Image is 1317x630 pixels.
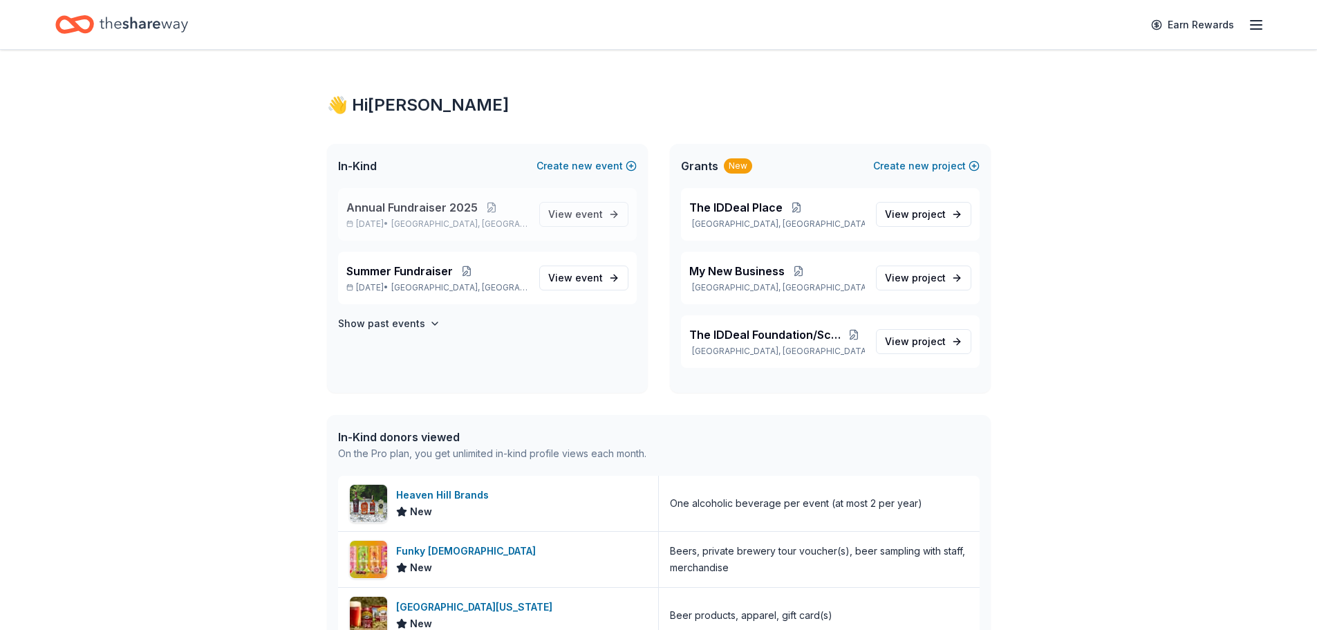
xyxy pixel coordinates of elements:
div: Beer products, apparel, gift card(s) [670,607,832,624]
span: Grants [681,158,718,174]
span: View [885,333,946,350]
div: Heaven Hill Brands [396,487,494,503]
span: project [912,208,946,220]
span: New [410,559,432,576]
span: In-Kind [338,158,377,174]
p: [GEOGRAPHIC_DATA], [GEOGRAPHIC_DATA] [689,282,865,293]
span: View [548,270,603,286]
span: The IDDeal Place [689,199,783,216]
div: On the Pro plan, you get unlimited in-kind profile views each month. [338,445,646,462]
h4: Show past events [338,315,425,332]
span: View [885,270,946,286]
span: View [548,206,603,223]
div: In-Kind donors viewed [338,429,646,445]
button: Createnewproject [873,158,980,174]
p: [GEOGRAPHIC_DATA], [GEOGRAPHIC_DATA] [689,219,865,230]
span: View [885,206,946,223]
a: Earn Rewards [1143,12,1242,37]
a: Home [55,8,188,41]
a: View event [539,266,628,290]
div: [GEOGRAPHIC_DATA][US_STATE] [396,599,558,615]
span: new [572,158,592,174]
a: View project [876,329,971,354]
span: Summer Fundraiser [346,263,453,279]
img: Image for Funky Buddha [350,541,387,578]
p: [GEOGRAPHIC_DATA], [GEOGRAPHIC_DATA] [689,346,865,357]
img: Image for Heaven Hill Brands [350,485,387,522]
span: event [575,208,603,220]
span: The IDDeal Foundation/ScentsAbility [689,326,843,343]
div: Funky [DEMOGRAPHIC_DATA] [396,543,541,559]
a: View project [876,202,971,227]
div: 👋 Hi [PERSON_NAME] [327,94,991,116]
span: project [912,335,946,347]
span: new [908,158,929,174]
span: New [410,503,432,520]
button: Createnewevent [536,158,637,174]
div: Beers, private brewery tour voucher(s), beer sampling with staff, merchandise [670,543,969,576]
p: [DATE] • [346,282,528,293]
div: One alcoholic beverage per event (at most 2 per year) [670,495,922,512]
p: [DATE] • [346,219,528,230]
a: View event [539,202,628,227]
span: [GEOGRAPHIC_DATA], [GEOGRAPHIC_DATA] [391,282,527,293]
button: Show past events [338,315,440,332]
span: project [912,272,946,284]
span: Annual Fundraiser 2025 [346,199,478,216]
span: My New Business [689,263,785,279]
span: event [575,272,603,284]
span: [GEOGRAPHIC_DATA], [GEOGRAPHIC_DATA] [391,219,527,230]
div: New [724,158,752,174]
a: View project [876,266,971,290]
